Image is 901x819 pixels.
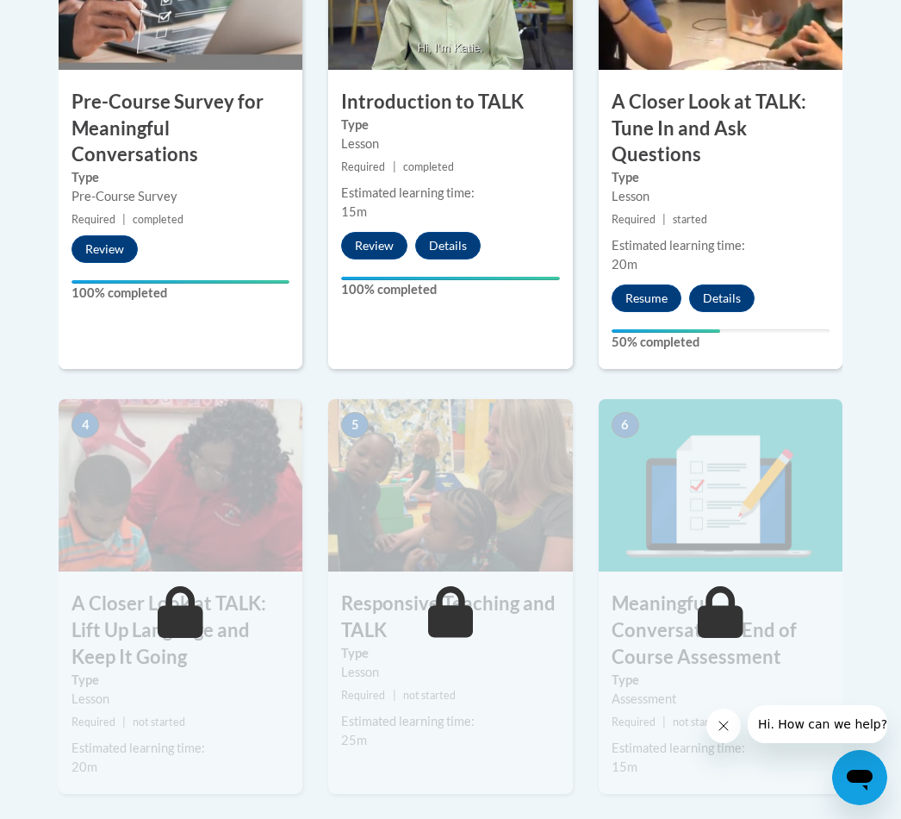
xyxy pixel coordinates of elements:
[71,213,115,226] span: Required
[59,399,302,572] img: Course Image
[662,213,666,226] span: |
[341,116,559,134] label: Type
[393,160,396,173] span: |
[393,689,396,702] span: |
[599,591,842,670] h3: Meaningful Conversations End of Course Assessment
[341,412,369,438] span: 5
[71,671,289,690] label: Type
[328,591,572,644] h3: Responsive Teaching and TALK
[133,213,183,226] span: completed
[71,739,289,758] div: Estimated learning time:
[341,160,385,173] span: Required
[612,739,830,758] div: Estimated learning time:
[341,689,385,702] span: Required
[59,591,302,670] h3: A Closer Look at TALK: Lift Up Language and Keep It Going
[599,399,842,572] img: Course Image
[415,232,481,259] button: Details
[706,709,741,743] iframe: Close message
[612,329,721,333] div: Your progress
[612,257,637,272] span: 20m
[71,280,289,284] div: Your progress
[71,412,99,438] span: 4
[328,399,572,572] img: Course Image
[662,716,666,728] span: |
[71,690,289,709] div: Lesson
[612,236,830,255] div: Estimated learning time:
[673,213,707,226] span: started
[612,187,830,206] div: Lesson
[341,277,559,280] div: Your progress
[341,280,559,299] label: 100% completed
[612,760,637,774] span: 15m
[341,232,407,259] button: Review
[71,235,138,263] button: Review
[71,284,289,303] label: 100% completed
[673,716,725,728] span: not started
[832,750,887,805] iframe: Button to launch messaging window
[328,89,572,116] h3: Introduction to TALK
[612,284,681,312] button: Resume
[612,716,656,728] span: Required
[122,213,126,226] span: |
[599,89,842,168] h3: A Closer Look at TALK: Tune In and Ask Questions
[612,168,830,187] label: Type
[59,89,302,168] h3: Pre-Course Survey for Meaningful Conversations
[71,168,289,187] label: Type
[748,705,887,743] iframe: Message from company
[689,284,755,312] button: Details
[341,134,559,153] div: Lesson
[133,716,185,728] span: not started
[71,187,289,206] div: Pre-Course Survey
[612,690,830,709] div: Assessment
[71,716,115,728] span: Required
[403,689,456,702] span: not started
[612,671,830,690] label: Type
[71,760,97,774] span: 20m
[341,204,367,219] span: 15m
[341,644,559,663] label: Type
[122,716,126,728] span: |
[341,663,559,682] div: Lesson
[341,733,367,747] span: 25m
[612,333,830,352] label: 50% completed
[403,160,454,173] span: completed
[341,184,559,203] div: Estimated learning time:
[612,213,656,226] span: Required
[341,712,559,731] div: Estimated learning time:
[612,412,639,438] span: 6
